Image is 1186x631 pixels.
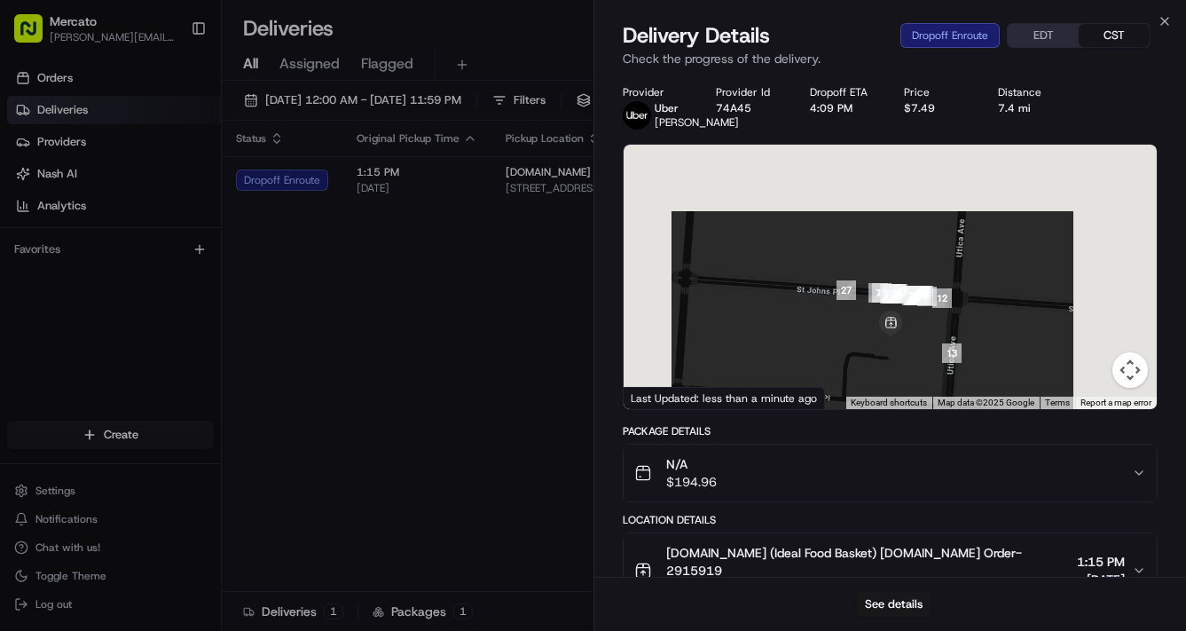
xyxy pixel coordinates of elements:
div: Last Updated: less than a minute ago [624,387,825,409]
p: Welcome 👋 [18,185,323,213]
a: Open this area in Google Maps (opens a new window) [628,386,687,409]
span: Uber [655,101,679,115]
button: [DOMAIN_NAME] (Ideal Food Basket) [DOMAIN_NAME] Order-29159191:15 PM[DATE] [624,533,1158,608]
img: Nash [18,131,53,167]
a: Powered byPylon [125,414,215,428]
span: Knowledge Base [35,371,136,389]
div: Distance [998,85,1064,99]
span: N/A [666,455,717,473]
a: Report a map error [1080,398,1151,407]
button: CST [1079,24,1150,47]
button: Map camera controls [1112,352,1148,388]
div: $7.49 [904,101,970,115]
a: Terms (opens in new tab) [1045,398,1070,407]
img: 1736555255976-a54dd68f-1ca7-489b-9aae-adbdc363a1c4 [18,283,50,315]
div: 13 [942,343,962,363]
div: 27 [836,280,856,300]
span: [PERSON_NAME] [655,115,739,130]
button: N/A$194.96 [624,445,1158,501]
span: Pylon [177,414,215,428]
button: EDT [1008,24,1079,47]
div: 7.4 mi [998,101,1064,115]
div: 12 [932,288,952,308]
p: Check the progress of the delivery. [623,50,1159,67]
div: We're available if you need us! [60,301,224,315]
div: 25 [880,284,899,304]
button: See details [857,592,931,617]
div: 26 [888,284,907,304]
span: [DATE] [1077,571,1125,588]
span: $194.96 [666,473,717,491]
div: Start new chat [60,283,291,301]
div: Provider [623,85,688,99]
div: 📗 [18,373,32,387]
span: Delivery Details [623,21,770,50]
img: uber-new-logo.jpeg [623,101,651,130]
span: [DOMAIN_NAME] (Ideal Food Basket) [DOMAIN_NAME] Order-2915919 [666,544,1071,580]
div: 23 [905,286,924,305]
div: 7 [868,283,888,303]
button: Start new chat [302,288,323,310]
button: 74A45 [716,101,751,115]
span: Map data ©2025 Google [938,398,1034,407]
div: 15 [872,283,891,303]
div: Dropoff ETA [810,85,876,99]
div: 4:09 PM [810,101,876,115]
div: Provider Id [716,85,782,99]
div: Price [904,85,970,99]
div: Package Details [623,424,1159,438]
span: API Documentation [168,371,285,389]
img: Google [628,386,687,409]
a: 💻API Documentation [143,364,292,396]
input: Clear [46,228,293,247]
button: Keyboard shortcuts [851,397,927,409]
div: Location Details [623,513,1159,527]
div: 💻 [150,373,164,387]
a: 📗Knowledge Base [11,364,143,396]
span: 1:15 PM [1077,553,1125,571]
